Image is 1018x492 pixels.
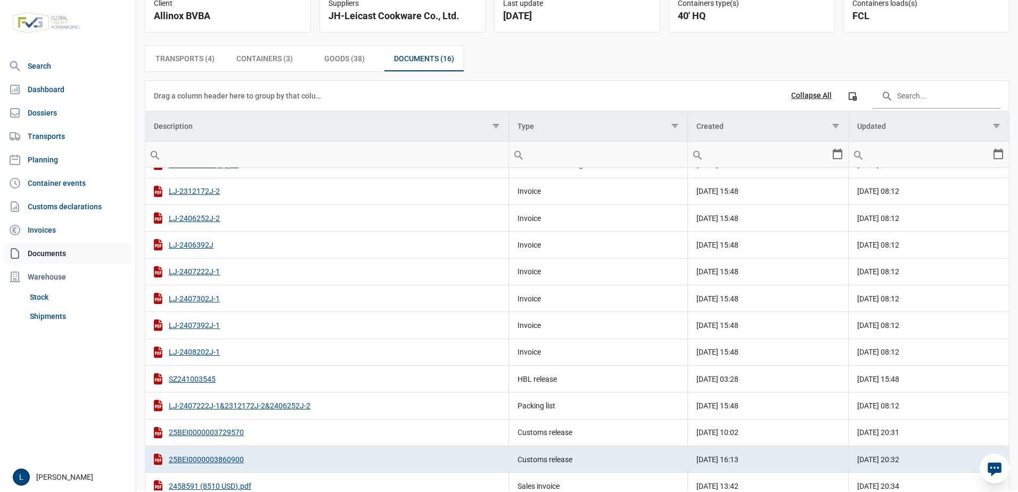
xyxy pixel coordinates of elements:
td: Invoice [509,312,688,339]
div: Search box [688,142,707,167]
span: [DATE] 15:48 [696,321,738,330]
button: L [13,469,30,486]
div: Type [518,122,534,130]
span: [DATE] 14:45 [857,160,899,169]
span: [DATE] 08:12 [857,294,899,303]
div: [PERSON_NAME] [13,469,129,486]
span: [DATE] 08:12 [857,267,899,276]
span: [DATE] 20:32 [857,455,899,464]
div: Data grid toolbar [154,81,1000,111]
span: Transports (4) [155,52,215,65]
div: FCL [852,9,1000,23]
div: LJ-2406252J-2 [154,212,500,224]
div: 40' HQ [678,9,826,23]
a: Dashboard [4,79,132,100]
span: [DATE] 03:28 [696,375,738,383]
td: Invoice [509,285,688,311]
span: [DATE] 08:12 [857,187,899,195]
span: Goods (38) [324,52,365,65]
a: Dossiers [4,102,132,124]
span: [DATE] 20:31 [857,428,899,437]
div: LJ-2407302J-1 [154,293,500,304]
input: Filter cell [849,142,992,167]
td: Column Created [687,111,848,142]
div: Select [992,142,1005,167]
td: Filter cell [509,141,688,167]
a: Planning [4,149,132,170]
span: [DATE] 10:26 [696,160,738,169]
div: Search box [849,142,868,167]
div: LJ-2406392J [154,239,500,250]
a: Container events [4,173,132,194]
a: Invoices [4,219,132,241]
span: [DATE] 13:42 [696,482,738,490]
span: [DATE] 15:48 [696,267,738,276]
div: Search box [145,142,165,167]
div: [DATE] [503,9,651,23]
td: Invoice [509,258,688,285]
td: Invoice [509,232,688,258]
span: Show filter options for column 'Description' [492,122,500,130]
span: [DATE] 08:12 [857,321,899,330]
span: [DATE] 15:48 [696,214,738,223]
a: Transports [4,126,132,147]
div: 2458591 (8510 USD).pdf [154,480,500,491]
div: Updated [857,122,886,130]
span: [DATE] 15:48 [696,401,738,410]
span: Show filter options for column 'Updated' [992,122,1000,130]
a: Documents [4,243,132,264]
span: [DATE] 08:12 [857,348,899,356]
div: LJ-2407392J-1 [154,319,500,331]
td: Invoice [509,339,688,365]
div: JH-Leicast Cookware Co., Ltd. [329,9,477,23]
input: Filter cell [145,142,508,167]
div: SZ241003545 [154,373,500,384]
span: [DATE] 20:34 [857,482,899,490]
div: LJ-2408202J-1 [154,347,500,358]
a: Stock [26,288,132,307]
span: [DATE] 08:12 [857,401,899,410]
div: 25BEI0000003729570 [154,427,500,438]
td: Packing list [509,392,688,419]
div: Warehouse [4,266,132,288]
div: Description [154,122,193,130]
a: Customs declarations [4,196,132,217]
span: [DATE] 15:48 [857,375,899,383]
div: LJ-2312172J-2 [154,186,500,197]
td: Customs release [509,419,688,446]
div: Search box [509,142,528,167]
span: [DATE] 16:13 [696,455,738,464]
span: [DATE] 08:12 [857,241,899,249]
a: Search [4,55,132,77]
div: LJ-2407222J-1 [154,266,500,277]
div: Collapse All [791,91,832,101]
td: HBL release [509,365,688,392]
span: Documents (16) [394,52,454,65]
div: LJ-2407222J-1&2312172J-2&2406252J-2 [154,400,500,411]
td: Column Type [509,111,688,142]
img: FVG - Global freight forwarding [9,8,84,37]
span: [DATE] 08:12 [857,214,899,223]
input: Filter cell [509,142,687,167]
td: Filter cell [687,141,848,167]
span: [DATE] 15:48 [696,241,738,249]
span: Show filter options for column 'Type' [671,122,679,130]
div: 25BEI0000003860900 [154,454,500,465]
a: Shipments [26,307,132,326]
td: Invoice [509,178,688,204]
div: Drag a column header here to group by that column [154,87,325,104]
div: Select [831,142,844,167]
td: Filter cell [145,141,509,167]
td: Customs release [509,446,688,472]
div: Allinox BVBA [154,9,302,23]
input: Filter cell [688,142,831,167]
span: [DATE] 15:48 [696,294,738,303]
span: Show filter options for column 'Created' [832,122,840,130]
td: Invoice [509,204,688,231]
td: Column Description [145,111,509,142]
div: Created [696,122,724,130]
td: Filter cell [849,141,1009,167]
span: [DATE] 10:02 [696,428,738,437]
span: Containers (3) [236,52,293,65]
